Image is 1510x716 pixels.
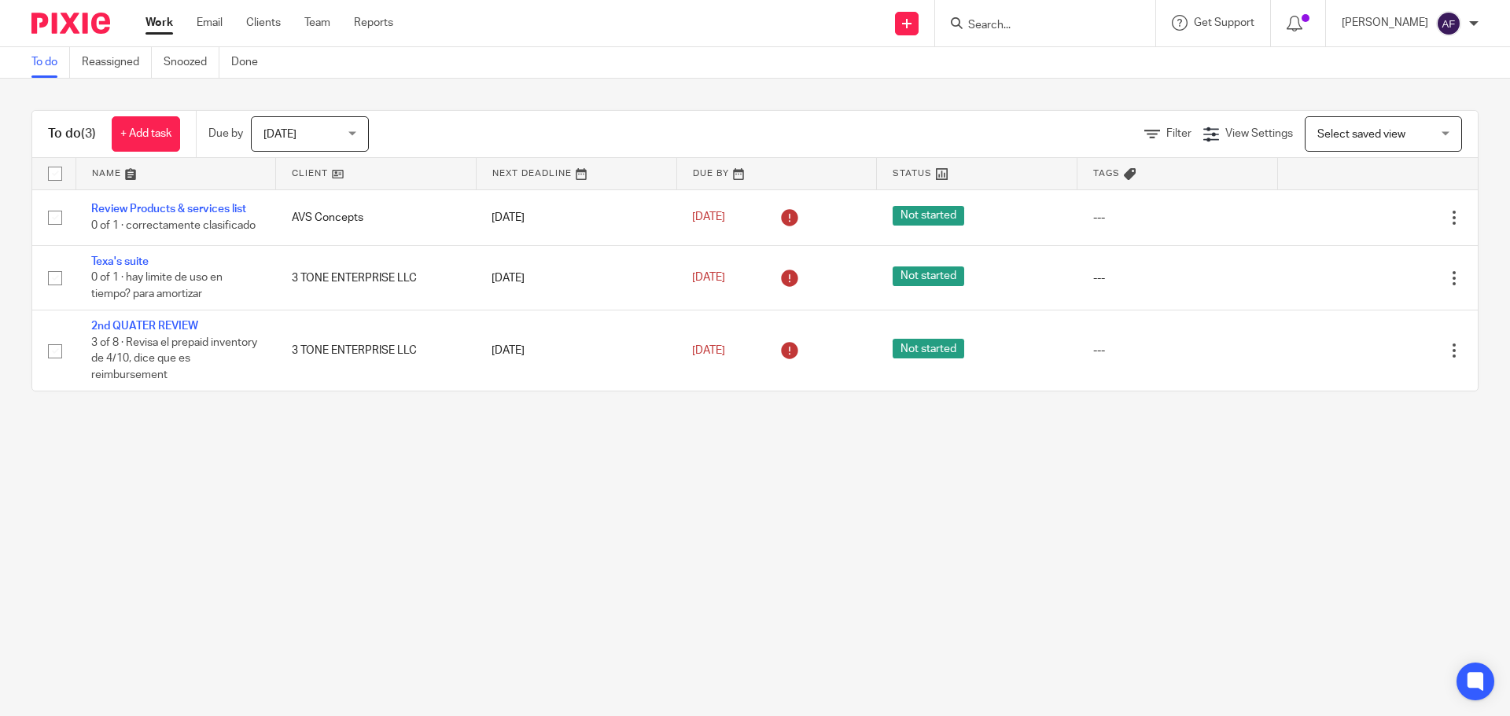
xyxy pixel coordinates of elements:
[1436,11,1461,36] img: svg%3E
[1194,17,1254,28] span: Get Support
[692,272,725,283] span: [DATE]
[112,116,180,152] a: + Add task
[81,127,96,140] span: (3)
[1093,343,1262,358] div: ---
[276,310,477,391] td: 3 TONE ENTERPRISE LLC
[893,266,964,286] span: Not started
[91,321,198,332] a: 2nd QUATER REVIEW
[145,15,173,31] a: Work
[1317,129,1405,140] span: Select saved view
[476,310,676,391] td: [DATE]
[231,47,270,78] a: Done
[82,47,152,78] a: Reassigned
[197,15,223,31] a: Email
[893,339,964,358] span: Not started
[91,273,223,300] span: 0 of 1 · hay limite de uso en tiempo? para amortizar
[31,13,110,34] img: Pixie
[1166,128,1191,139] span: Filter
[1093,169,1120,178] span: Tags
[31,47,70,78] a: To do
[91,256,149,267] a: Texa's suite
[354,15,393,31] a: Reports
[164,47,219,78] a: Snoozed
[1225,128,1293,139] span: View Settings
[692,345,725,356] span: [DATE]
[476,245,676,310] td: [DATE]
[48,126,96,142] h1: To do
[304,15,330,31] a: Team
[692,212,725,223] span: [DATE]
[476,189,676,245] td: [DATE]
[276,245,477,310] td: 3 TONE ENTERPRISE LLC
[1093,210,1262,226] div: ---
[91,204,246,215] a: Review Products & services list
[91,220,256,231] span: 0 of 1 · correctamente clasificado
[967,19,1108,33] input: Search
[1342,15,1428,31] p: [PERSON_NAME]
[276,189,477,245] td: AVS Concepts
[91,337,257,380] span: 3 of 8 · Revisa el prepaid inventory de 4/10, dice que es reimbursement
[1093,270,1262,286] div: ---
[893,206,964,226] span: Not started
[263,129,296,140] span: [DATE]
[246,15,281,31] a: Clients
[208,126,243,141] p: Due by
